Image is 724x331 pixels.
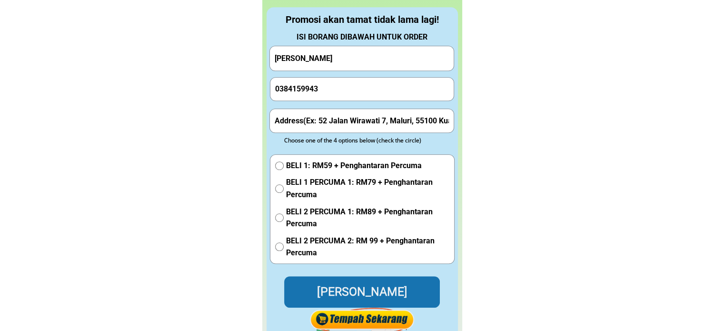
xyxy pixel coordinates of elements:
input: Address(Ex: 52 Jalan Wirawati 7, Maluri, 55100 Kuala Lumpur) [272,109,451,132]
span: BELI 1 PERCUMA 1: RM79 + Penghantaran Percuma [286,176,449,201]
input: Your Full Name/ Nama Penuh [272,46,451,70]
div: Promosi akan tamat tidak lama lagi! [267,12,457,27]
span: BELI 2 PERCUMA 2: RM 99 + Penghantaran Percuma [286,235,449,259]
div: ISI BORANG DIBAWAH UNTUK ORDER [267,31,457,43]
span: BELI 1: RM59 + Penghantaran Percuma [286,160,449,172]
input: Phone Number/ Nombor Telefon [273,78,452,100]
p: [PERSON_NAME] [284,276,440,307]
span: BELI 2 PERCUMA 1: RM89 + Penghantaran Percuma [286,206,449,230]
